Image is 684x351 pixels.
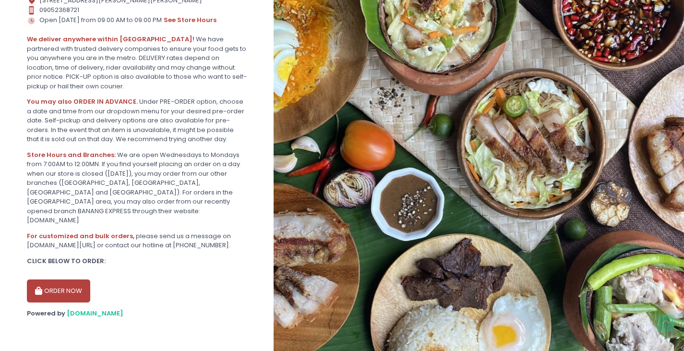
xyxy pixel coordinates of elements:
button: see store hours [163,15,217,25]
b: Store Hours and Branches: [27,150,116,159]
div: We have partnered with trusted delivery companies to ensure your food gets to you anywhere you ar... [27,35,247,91]
div: Open [DATE] from 09:00 AM to 09:00 PM [27,15,247,25]
div: 09052368721 [27,5,247,15]
div: We are open Wednesdays to Mondays from 7:00AM to 12:00MN. If you find yourself placing an order o... [27,150,247,225]
b: You may also ORDER IN ADVANCE. [27,97,138,106]
a: [DOMAIN_NAME] [67,309,123,318]
b: For customized and bulk orders, [27,231,134,241]
b: We deliver anywhere within [GEOGRAPHIC_DATA]! [27,35,194,44]
button: ORDER NOW [27,279,90,303]
div: please send us a message on [DOMAIN_NAME][URL] or contact our hotline at [PHONE_NUMBER]. [27,231,247,250]
div: CLICK BELOW TO ORDER: [27,256,247,266]
div: Under PRE-ORDER option, choose a date and time from our dropdown menu for your desired pre-order ... [27,97,247,144]
div: Powered by [27,309,247,318]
